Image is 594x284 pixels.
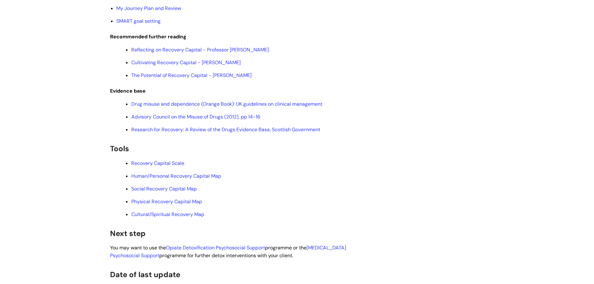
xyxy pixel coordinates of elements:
[131,59,241,66] a: Cultivating Recovery Capital - [PERSON_NAME]
[116,5,181,12] a: My Journey Plan and Review
[110,244,346,259] a: [MEDICAL_DATA] Psychosocial Support
[110,33,186,40] span: Recommended further reading
[131,72,252,79] a: The Potential of Recovery Capital - [PERSON_NAME]
[131,126,320,133] a: Research for Recovery: A Review of the Drugs Evidence Base, Scottish Government
[131,211,204,218] a: Cultural/Spiritual Recovery Map
[131,198,202,205] a: Physical Recovery Capital Map
[131,46,269,53] a: Reflecting on Recovery Capital - Professor [PERSON_NAME]
[110,88,146,94] span: Evidence base
[110,229,146,238] span: Next step
[131,101,322,107] a: Drug misuse and dependence (Orange Book): UK guidelines on clinical management
[131,113,260,120] a: Advisory Council on the Misuse of Drugs (2012), pp 14-16
[110,244,346,259] span: You may want to use the programme or the programme for further detox interventions with your client.
[131,185,197,192] a: Social Recovery Capital Map
[110,270,180,279] span: Date of last update
[131,160,184,166] a: Recovery Capital Scale
[166,244,265,251] a: Opiate Detoxification Psychosocial Support
[116,18,161,24] a: SMART goal setting
[131,173,221,179] a: Human/Personal Recovery Capital Map
[110,144,129,153] span: Tools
